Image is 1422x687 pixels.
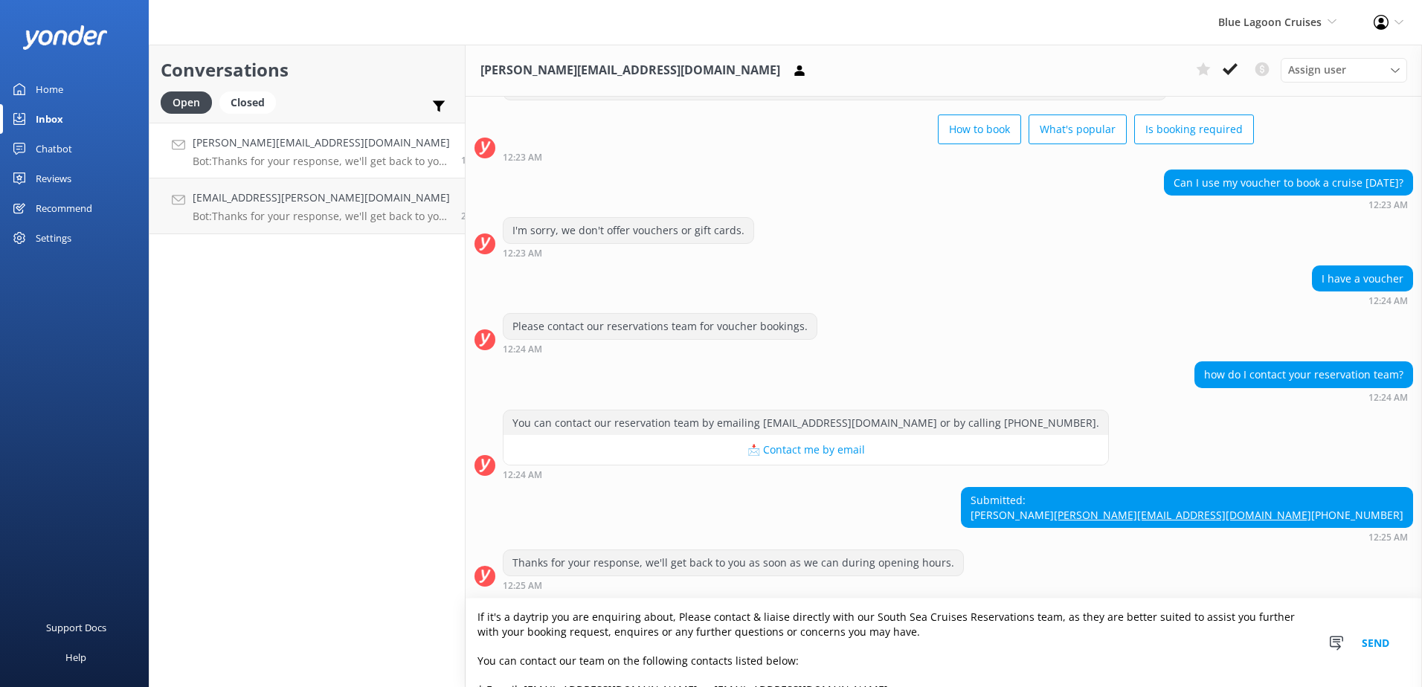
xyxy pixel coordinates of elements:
div: Sep 29 2025 01:24am (UTC +13:00) Pacific/Auckland [503,343,817,354]
div: Thanks for your response, we'll get back to you as soon as we can during opening hours. [504,550,963,575]
h4: [EMAIL_ADDRESS][PERSON_NAME][DOMAIN_NAME] [193,190,450,206]
div: Please contact our reservations team for voucher bookings. [504,314,817,339]
h2: Conversations [161,56,454,84]
strong: 12:25 AM [503,581,542,590]
div: Inbox [36,104,63,134]
a: Closed [219,94,283,110]
button: What's popular [1029,115,1127,144]
div: I have a voucher [1313,266,1412,291]
div: Support Docs [46,613,106,642]
div: Sep 29 2025 01:24am (UTC +13:00) Pacific/Auckland [503,469,1109,480]
div: Sep 29 2025 01:23am (UTC +13:00) Pacific/Auckland [503,152,1254,162]
textarea: If it's a daytrip you are enquiring about, Please contact & liaise directly with our South Sea Cr... [466,599,1422,687]
a: [EMAIL_ADDRESS][PERSON_NAME][DOMAIN_NAME]Bot:Thanks for your response, we'll get back to you as s... [149,178,465,234]
div: Recommend [36,193,92,223]
div: Sep 29 2025 01:23am (UTC +13:00) Pacific/Auckland [503,248,754,258]
span: Assign user [1288,62,1346,78]
strong: 12:23 AM [1368,201,1408,210]
a: [PERSON_NAME][EMAIL_ADDRESS][DOMAIN_NAME]Bot:Thanks for your response, we'll get back to you as s... [149,123,465,178]
div: Home [36,74,63,104]
span: Sep 29 2025 01:25am (UTC +13:00) Pacific/Auckland [461,154,477,167]
strong: 12:24 AM [1368,297,1408,306]
strong: 12:25 AM [1368,533,1408,542]
p: Bot: Thanks for your response, we'll get back to you as soon as we can during opening hours. [193,210,450,223]
a: Open [161,94,219,110]
div: Sep 29 2025 01:24am (UTC +13:00) Pacific/Auckland [1312,295,1413,306]
strong: 12:23 AM [503,249,542,258]
div: Help [65,642,86,672]
button: 📩 Contact me by email [504,435,1108,465]
div: I'm sorry, we don't offer vouchers or gift cards. [504,218,753,243]
div: Submitted: [PERSON_NAME] [PHONE_NUMBER] [962,488,1412,527]
div: Can I use my voucher to book a cruise [DATE]? [1165,170,1412,196]
div: Sep 29 2025 01:25am (UTC +13:00) Pacific/Auckland [961,532,1413,542]
h4: [PERSON_NAME][EMAIL_ADDRESS][DOMAIN_NAME] [193,135,450,151]
strong: 12:24 AM [503,471,542,480]
div: You can contact our reservation team by emailing [EMAIL_ADDRESS][DOMAIN_NAME] or by calling [PHON... [504,410,1108,436]
strong: 12:24 AM [503,345,542,354]
span: Sep 28 2025 03:40pm (UTC +13:00) Pacific/Auckland [461,210,477,222]
div: Sep 29 2025 01:23am (UTC +13:00) Pacific/Auckland [1164,199,1413,210]
div: how do I contact your reservation team? [1195,362,1412,387]
h3: [PERSON_NAME][EMAIL_ADDRESS][DOMAIN_NAME] [480,61,780,80]
button: Is booking required [1134,115,1254,144]
button: How to book [938,115,1021,144]
div: Settings [36,223,71,253]
button: Send [1348,599,1403,687]
strong: 12:24 AM [1368,393,1408,402]
div: Sep 29 2025 01:24am (UTC +13:00) Pacific/Auckland [1194,392,1413,402]
div: Sep 29 2025 01:25am (UTC +13:00) Pacific/Auckland [503,580,964,590]
a: [PERSON_NAME][EMAIL_ADDRESS][DOMAIN_NAME] [1054,508,1311,522]
img: yonder-white-logo.png [22,25,108,50]
div: Reviews [36,164,71,193]
strong: 12:23 AM [503,153,542,162]
div: Open [161,91,212,114]
div: Chatbot [36,134,72,164]
div: Assign User [1281,58,1407,82]
div: Closed [219,91,276,114]
span: Blue Lagoon Cruises [1218,15,1322,29]
p: Bot: Thanks for your response, we'll get back to you as soon as we can during opening hours. [193,155,450,168]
